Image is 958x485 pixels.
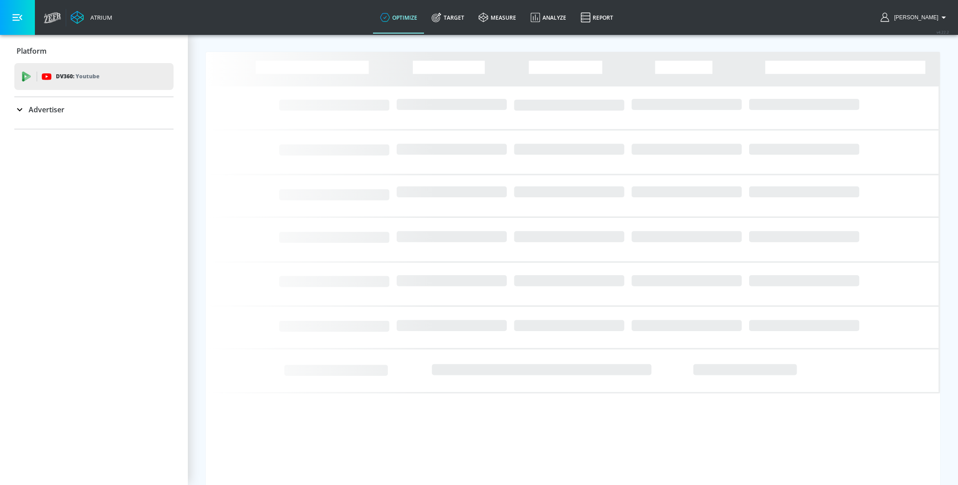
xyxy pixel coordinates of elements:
[71,11,112,24] a: Atrium
[523,1,573,34] a: Analyze
[29,105,64,115] p: Advertiser
[881,12,949,23] button: [PERSON_NAME]
[424,1,471,34] a: Target
[87,13,112,21] div: Atrium
[471,1,523,34] a: measure
[890,14,938,21] span: login as: veronica.hernandez@zefr.com
[373,1,424,34] a: optimize
[573,1,620,34] a: Report
[14,63,174,90] div: DV360: Youtube
[14,97,174,122] div: Advertiser
[56,72,99,81] p: DV360:
[14,38,174,64] div: Platform
[17,46,47,56] p: Platform
[76,72,99,81] p: Youtube
[937,30,949,34] span: v 4.22.2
